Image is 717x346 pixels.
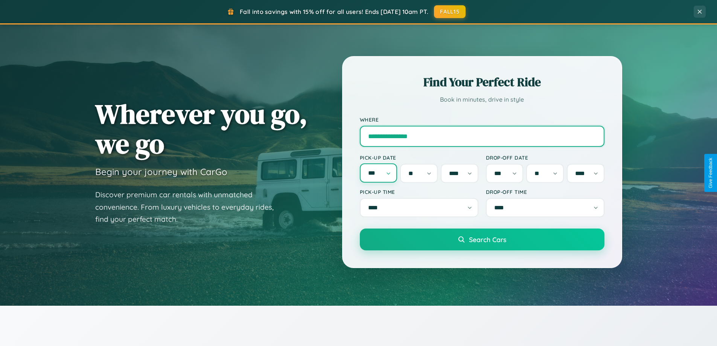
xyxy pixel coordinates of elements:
[434,5,466,18] button: FALL15
[360,229,604,250] button: Search Cars
[240,8,428,15] span: Fall into savings with 15% off for all users! Ends [DATE] 10am PT.
[360,189,478,195] label: Pick-up Time
[360,116,604,123] label: Where
[469,235,506,244] span: Search Cars
[708,158,713,188] div: Give Feedback
[360,94,604,105] p: Book in minutes, drive in style
[486,154,604,161] label: Drop-off Date
[95,189,283,226] p: Discover premium car rentals with unmatched convenience. From luxury vehicles to everyday rides, ...
[95,99,308,159] h1: Wherever you go, we go
[360,74,604,90] h2: Find Your Perfect Ride
[360,154,478,161] label: Pick-up Date
[486,189,604,195] label: Drop-off Time
[95,166,227,177] h3: Begin your journey with CarGo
